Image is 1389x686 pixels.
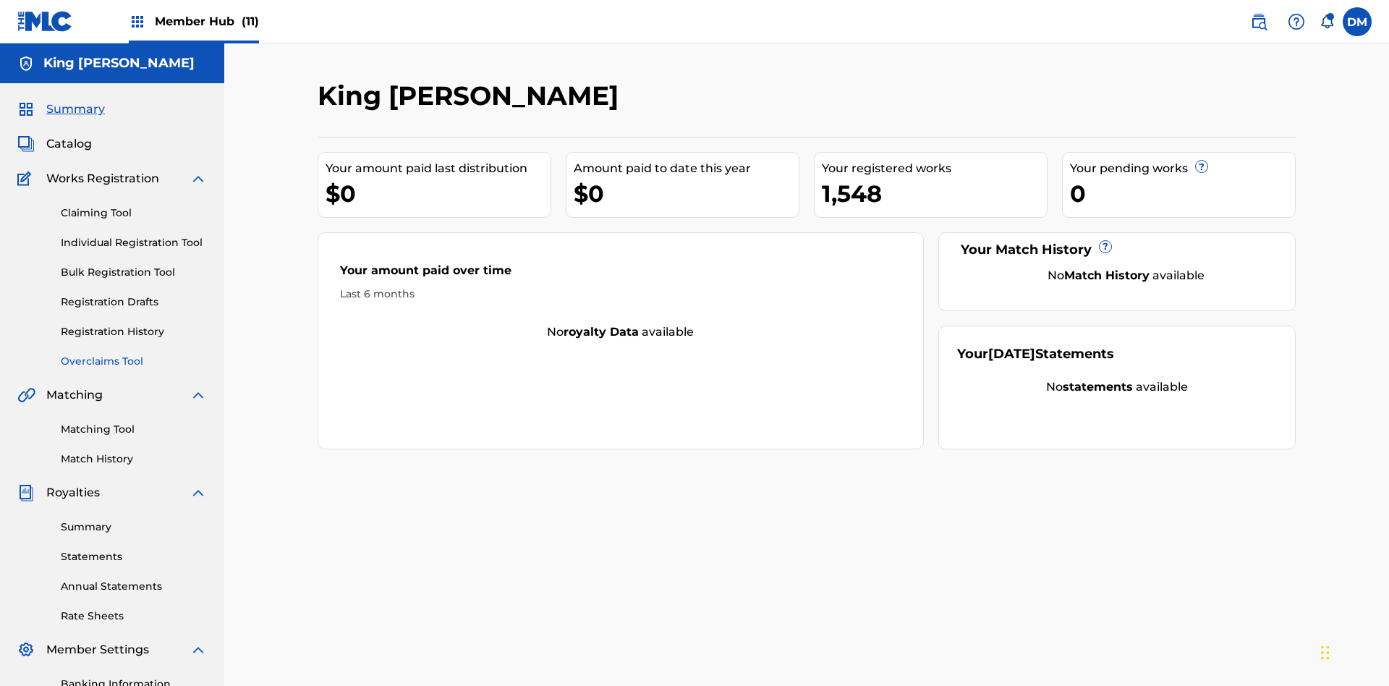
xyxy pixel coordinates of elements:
[957,240,1278,260] div: Your Match History
[318,80,626,112] h2: King [PERSON_NAME]
[190,484,207,501] img: expand
[17,386,35,404] img: Matching
[155,13,259,30] span: Member Hub
[17,135,35,153] img: Catalog
[46,135,92,153] span: Catalog
[822,160,1047,177] div: Your registered works
[17,101,35,118] img: Summary
[1348,457,1389,572] iframe: Resource Center
[17,135,92,153] a: CatalogCatalog
[988,346,1035,362] span: [DATE]
[1100,241,1111,253] span: ?
[574,177,799,210] div: $0
[61,324,207,339] a: Registration History
[1250,13,1267,30] img: search
[340,262,901,287] div: Your amount paid over time
[1320,14,1334,29] div: Notifications
[1282,7,1311,36] div: Help
[46,484,100,501] span: Royalties
[17,484,35,501] img: Royalties
[340,287,901,302] div: Last 6 months
[61,235,207,250] a: Individual Registration Tool
[61,549,207,564] a: Statements
[17,641,35,659] img: Member Settings
[61,354,207,369] a: Overclaims Tool
[61,206,207,221] a: Claiming Tool
[957,344,1114,364] div: Your Statements
[822,177,1047,210] div: 1,548
[326,160,551,177] div: Your amount paid last distribution
[1244,7,1273,36] a: Public Search
[1070,160,1295,177] div: Your pending works
[1070,177,1295,210] div: 0
[46,641,149,659] span: Member Settings
[46,170,159,187] span: Works Registration
[242,14,259,28] span: (11)
[61,452,207,467] a: Match History
[1321,631,1330,674] div: Drag
[46,101,105,118] span: Summary
[190,641,207,659] img: expand
[190,386,207,404] img: expand
[1196,161,1207,172] span: ?
[1317,617,1389,686] iframe: Chat Widget
[564,325,639,339] strong: royalty data
[17,55,35,72] img: Accounts
[190,170,207,187] img: expand
[17,170,36,187] img: Works Registration
[46,386,103,404] span: Matching
[1288,13,1305,30] img: help
[61,520,207,535] a: Summary
[43,55,195,72] h5: King McTesterson
[574,160,799,177] div: Amount paid to date this year
[61,265,207,280] a: Bulk Registration Tool
[975,267,1278,284] div: No available
[1064,268,1150,282] strong: Match History
[1343,7,1372,36] div: User Menu
[17,101,105,118] a: SummarySummary
[61,579,207,594] a: Annual Statements
[17,11,73,32] img: MLC Logo
[61,609,207,624] a: Rate Sheets
[61,422,207,437] a: Matching Tool
[129,13,146,30] img: Top Rightsholders
[326,177,551,210] div: $0
[61,295,207,310] a: Registration Drafts
[1063,380,1133,394] strong: statements
[318,323,923,341] div: No available
[957,378,1278,396] div: No available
